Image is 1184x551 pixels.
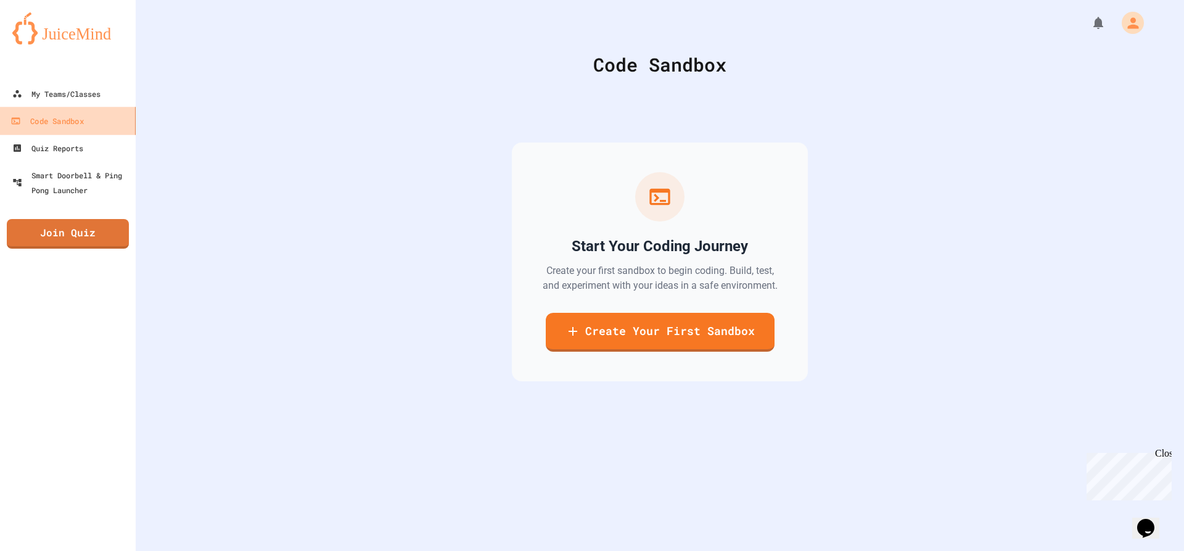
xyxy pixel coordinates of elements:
[572,236,748,256] h2: Start Your Coding Journey
[1082,448,1172,500] iframe: chat widget
[12,12,123,44] img: logo-orange.svg
[7,219,129,249] a: Join Quiz
[12,141,83,155] div: Quiz Reports
[541,263,778,293] p: Create your first sandbox to begin coding. Build, test, and experiment with your ideas in a safe ...
[1132,502,1172,539] iframe: chat widget
[1068,12,1109,33] div: My Notifications
[12,168,131,197] div: Smart Doorbell & Ping Pong Launcher
[546,313,775,352] a: Create Your First Sandbox
[1109,9,1147,37] div: My Account
[12,86,101,101] div: My Teams/Classes
[10,114,83,129] div: Code Sandbox
[5,5,85,78] div: Chat with us now!Close
[166,51,1153,78] div: Code Sandbox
